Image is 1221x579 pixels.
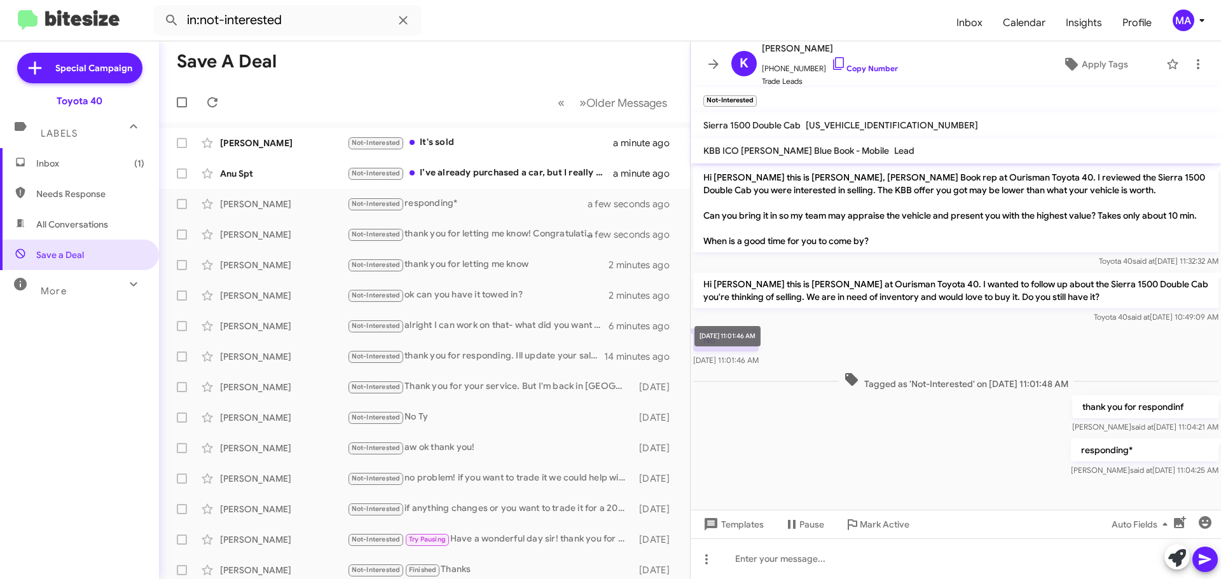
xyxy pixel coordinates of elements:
[579,95,586,111] span: »
[609,289,680,302] div: 2 minutes ago
[352,444,401,452] span: Not-Interested
[55,62,132,74] span: Special Campaign
[352,261,401,269] span: Not-Interested
[693,273,1218,308] p: Hi [PERSON_NAME] this is [PERSON_NAME] at Ourisman Toyota 40. I wanted to follow up about the Sie...
[220,289,347,302] div: [PERSON_NAME]
[352,200,401,208] span: Not-Interested
[57,95,102,107] div: Toyota 40
[41,128,78,139] span: Labels
[220,533,347,546] div: [PERSON_NAME]
[134,157,144,170] span: (1)
[1072,395,1218,418] p: thank you for respondinf
[220,350,347,363] div: [PERSON_NAME]
[220,411,347,424] div: [PERSON_NAME]
[1130,465,1152,475] span: said at
[1173,10,1194,31] div: MA
[740,53,748,74] span: K
[839,372,1073,390] span: Tagged as 'Not-Interested' on [DATE] 11:01:48 AM
[41,285,67,297] span: More
[609,320,680,332] div: 6 minutes ago
[1071,465,1218,475] span: [PERSON_NAME] [DATE] 11:04:25 AM
[220,320,347,332] div: [PERSON_NAME]
[154,5,421,36] input: Search
[633,564,680,576] div: [DATE]
[774,513,834,536] button: Pause
[352,230,401,238] span: Not-Interested
[1101,513,1183,536] button: Auto Fields
[762,41,898,56] span: [PERSON_NAME]
[613,167,680,180] div: a minute ago
[36,157,144,170] span: Inbox
[347,501,633,516] div: if anything changes or you want to trade it for a 2025 we would be happy to help you
[586,96,667,110] span: Older Messages
[352,169,401,177] span: Not-Interested
[352,535,401,543] span: Not-Interested
[409,566,437,574] span: Finished
[572,90,675,116] button: Next
[633,533,680,546] div: [DATE]
[347,135,613,150] div: It's sold
[550,90,572,116] button: Previous
[703,145,889,156] span: KBB ICO [PERSON_NAME] Blue Book - Mobile
[352,322,401,330] span: Not-Interested
[347,166,613,181] div: I’ve already purchased a car, but I really appreciate you contacting me. Thank you
[220,259,347,271] div: [PERSON_NAME]
[894,145,914,156] span: Lead
[1133,256,1155,266] span: said at
[993,4,1056,41] a: Calendar
[352,383,401,391] span: Not-Interested
[694,326,761,346] div: [DATE] 11:01:46 AM
[633,381,680,393] div: [DATE]
[352,139,401,147] span: Not-Interested
[693,166,1218,252] p: Hi [PERSON_NAME] this is [PERSON_NAME], [PERSON_NAME] Book rep at Ourisman Toyota 40. I reviewed ...
[347,410,633,425] div: No Ty
[613,137,680,149] div: a minute ago
[36,249,84,261] span: Save a Deal
[633,472,680,485] div: [DATE]
[831,64,898,73] a: Copy Number
[347,349,604,364] div: thank you for responding. Ill update your sales person as well
[352,505,401,513] span: Not-Interested
[1099,256,1218,266] span: Toyota 40 [DATE] 11:32:32 AM
[633,503,680,515] div: [DATE]
[220,564,347,576] div: [PERSON_NAME]
[347,379,633,394] div: Thank you for your service. But I'm back in [GEOGRAPHIC_DATA], [US_STATE].
[347,471,633,486] div: no problem! if you want to trade it we could help with that as well
[633,442,680,454] div: [DATE]
[347,440,633,455] div: aw ok thank you!
[352,566,401,574] span: Not-Interested
[1056,4,1112,41] a: Insights
[17,53,142,83] a: Special Campaign
[701,513,764,536] span: Templates
[799,513,824,536] span: Pause
[762,56,898,75] span: [PHONE_NUMBER]
[860,513,909,536] span: Mark Active
[409,535,446,543] span: Try Pausing
[220,167,347,180] div: Anu Spt
[703,95,757,107] small: Not-Interested
[1094,312,1218,322] span: Toyota 40 [DATE] 10:49:09 AM
[1072,422,1218,432] span: [PERSON_NAME] [DATE] 11:04:21 AM
[347,288,609,303] div: ok can you have it towed in?
[1082,53,1128,76] span: Apply Tags
[1128,312,1150,322] span: said at
[762,75,898,88] span: Trade Leads
[220,137,347,149] div: [PERSON_NAME]
[347,532,633,547] div: Have a wonderful day sir! thank you for your kind words.
[220,503,347,515] div: [PERSON_NAME]
[36,218,108,231] span: All Conversations
[1112,513,1173,536] span: Auto Fields
[347,257,609,272] div: thank you for letting me know
[551,90,675,116] nav: Page navigation example
[347,227,604,242] div: thank you for letting me know! Congratulations.
[1112,4,1162,41] a: Profile
[1131,422,1154,432] span: said at
[220,198,347,210] div: [PERSON_NAME]
[604,350,680,363] div: 14 minutes ago
[347,318,609,333] div: alright I can work on that- what did you want to trade into?
[352,291,401,299] span: Not-Interested
[806,119,978,131] span: [US_VEHICLE_IDENTIFICATION_NUMBER]
[36,187,144,200] span: Needs Response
